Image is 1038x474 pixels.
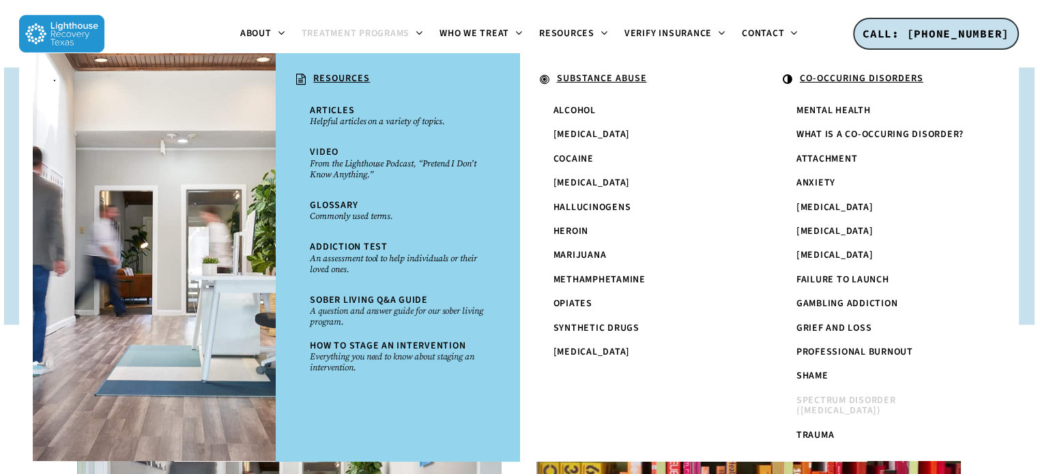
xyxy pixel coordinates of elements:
a: Failure to Launch [790,268,978,292]
span: CALL: [PHONE_NUMBER] [863,27,1009,40]
a: RESOURCES [289,67,505,93]
span: Glossary [310,198,358,212]
small: From the Lighthouse Podcast, “Pretend I Don’t Know Anything.” [310,158,485,180]
a: Treatment Programs [293,29,432,40]
a: Anxiety [790,171,978,195]
small: A question and answer guide for our sober living program. [310,306,485,327]
a: . [46,67,262,91]
a: Spectrum Disorder ([MEDICAL_DATA]) [790,389,978,424]
span: Synthetic Drugs [553,321,639,335]
a: What is a Co-Occuring Disorder? [790,123,978,147]
a: ArticlesHelpful articles on a variety of topics. [303,99,491,134]
span: [MEDICAL_DATA] [796,224,874,238]
span: [MEDICAL_DATA] [553,128,631,141]
a: [MEDICAL_DATA] [790,196,978,220]
span: Anxiety [796,176,835,190]
span: Who We Treat [439,27,509,40]
a: Contact [734,29,806,40]
a: About [232,29,293,40]
a: Methamphetamine [547,268,735,292]
a: Sober Living Q&A GuideA question and answer guide for our sober living program. [303,288,491,334]
a: Verify Insurance [616,29,734,40]
a: Trauma [790,424,978,447]
a: VideoFrom the Lighthouse Podcast, “Pretend I Don’t Know Anything.” [303,140,491,186]
a: [MEDICAL_DATA] [790,243,978,267]
span: [MEDICAL_DATA] [796,248,874,262]
span: Addiction Test [310,240,388,254]
a: Gambling Addiction [790,292,978,316]
span: . [53,72,57,85]
span: How To Stage An Intervention [310,339,465,353]
a: How To Stage An InterventionEverything you need to know about staging an intervention. [303,334,491,380]
span: Cocaine [553,152,594,166]
span: Grief and Loss [796,321,872,335]
span: Mental Health [796,104,871,117]
a: [MEDICAL_DATA] [547,171,735,195]
small: Commonly used terms. [310,211,485,222]
span: [MEDICAL_DATA] [796,201,874,214]
span: Sober Living Q&A Guide [310,293,428,307]
span: Alcohol [553,104,596,117]
span: Heroin [553,224,589,238]
small: An assessment tool to help individuals or their loved ones. [310,253,485,275]
a: [MEDICAL_DATA] [790,220,978,243]
a: Hallucinogens [547,196,735,220]
u: SUBSTANCE ABUSE [557,72,647,85]
span: About [240,27,272,40]
span: Methamphetamine [553,273,646,286]
span: Marijuana [553,248,607,262]
a: [MEDICAL_DATA] [547,340,735,364]
img: Lighthouse Recovery Texas [19,15,104,53]
a: Marijuana [547,243,735,267]
a: Cocaine [547,147,735,171]
span: Contact [742,27,784,40]
span: Trauma [796,428,835,442]
a: Addiction TestAn assessment tool to help individuals or their loved ones. [303,235,491,281]
span: Gambling Addiction [796,297,898,310]
span: Professional Burnout [796,345,913,359]
span: Articles [310,104,354,117]
a: Shame [790,364,978,388]
span: [MEDICAL_DATA] [553,345,631,359]
u: RESOURCES [313,72,370,85]
a: SUBSTANCE ABUSE [533,67,749,93]
a: Resources [531,29,616,40]
a: Synthetic Drugs [547,316,735,340]
a: Attachment [790,147,978,171]
a: Who We Treat [431,29,531,40]
span: Shame [796,369,828,383]
a: [MEDICAL_DATA] [547,123,735,147]
small: Everything you need to know about staging an intervention. [310,351,485,373]
a: GlossaryCommonly used terms. [303,194,491,228]
span: Verify Insurance [624,27,712,40]
span: Attachment [796,152,858,166]
span: Opiates [553,297,592,310]
a: Opiates [547,292,735,316]
a: Alcohol [547,99,735,123]
span: Resources [539,27,594,40]
a: Mental Health [790,99,978,123]
span: What is a Co-Occuring Disorder? [796,128,964,141]
a: CO-OCCURING DISORDERS [776,67,992,93]
a: CALL: [PHONE_NUMBER] [853,18,1019,50]
a: Heroin [547,220,735,243]
span: Hallucinogens [553,201,631,214]
a: Professional Burnout [790,340,978,364]
span: Treatment Programs [302,27,410,40]
a: Grief and Loss [790,316,978,340]
span: Video [310,145,338,159]
span: [MEDICAL_DATA] [553,176,631,190]
small: Helpful articles on a variety of topics. [310,116,485,127]
span: Spectrum Disorder ([MEDICAL_DATA]) [796,394,896,417]
span: Failure to Launch [796,273,889,286]
u: CO-OCCURING DISORDERS [800,72,923,85]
